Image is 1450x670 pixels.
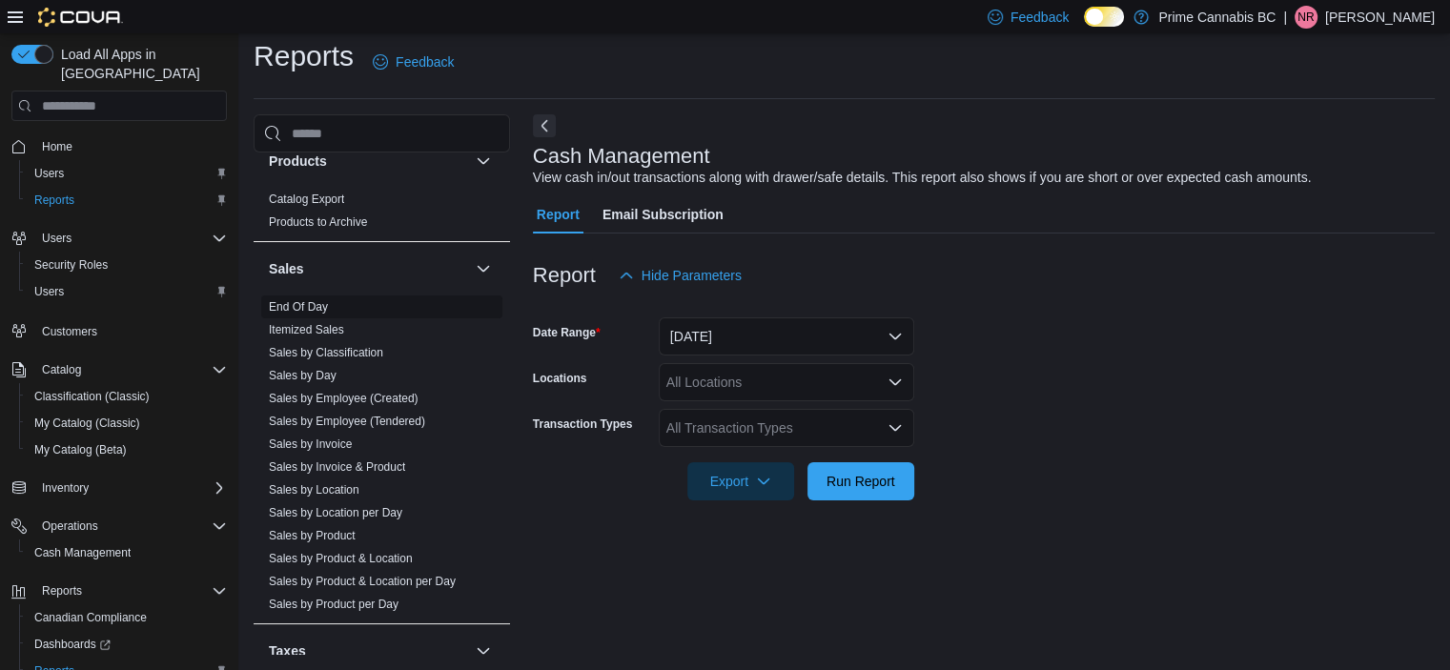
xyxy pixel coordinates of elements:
[269,437,352,451] a: Sales by Invoice
[34,227,79,250] button: Users
[365,43,461,81] a: Feedback
[42,362,81,377] span: Catalog
[1297,6,1314,29] span: NR
[27,254,227,276] span: Security Roles
[269,299,328,315] span: End Of Day
[396,52,454,71] span: Feedback
[269,482,359,497] span: Sales by Location
[699,462,783,500] span: Export
[19,383,235,410] button: Classification (Classic)
[34,134,227,158] span: Home
[27,412,148,435] a: My Catalog (Classic)
[34,193,74,208] span: Reports
[19,187,235,213] button: Reports
[269,192,344,207] span: Catalog Export
[27,606,154,629] a: Canadian Compliance
[34,358,227,381] span: Catalog
[19,539,235,566] button: Cash Management
[269,152,327,171] h3: Products
[888,375,903,390] button: Open list of options
[19,604,235,631] button: Canadian Compliance
[27,606,227,629] span: Canadian Compliance
[533,325,601,340] label: Date Range
[533,371,587,386] label: Locations
[269,414,425,429] span: Sales by Employee (Tendered)
[269,437,352,452] span: Sales by Invoice
[472,640,495,662] button: Taxes
[1011,8,1069,27] span: Feedback
[34,166,64,181] span: Users
[34,442,127,457] span: My Catalog (Beta)
[27,280,227,303] span: Users
[269,641,306,660] h3: Taxes
[269,505,402,520] span: Sales by Location per Day
[53,45,227,83] span: Load All Apps in [GEOGRAPHIC_DATA]
[472,150,495,173] button: Products
[27,280,71,303] a: Users
[533,114,556,137] button: Next
[269,152,468,171] button: Products
[269,641,468,660] button: Taxes
[19,437,235,463] button: My Catalog (Beta)
[687,462,794,500] button: Export
[269,552,413,565] a: Sales by Product & Location
[4,356,235,383] button: Catalog
[27,541,138,564] a: Cash Management
[42,518,98,534] span: Operations
[269,323,344,336] a: Itemized Sales
[34,545,131,560] span: Cash Management
[34,416,140,431] span: My Catalog (Classic)
[34,515,227,538] span: Operations
[4,513,235,539] button: Operations
[254,295,510,623] div: Sales
[42,324,97,339] span: Customers
[1084,27,1085,28] span: Dark Mode
[27,189,227,212] span: Reports
[269,259,468,278] button: Sales
[269,528,356,543] span: Sales by Product
[269,574,456,589] span: Sales by Product & Location per Day
[269,368,337,383] span: Sales by Day
[27,541,227,564] span: Cash Management
[888,420,903,436] button: Open list of options
[807,462,914,500] button: Run Report
[34,637,111,652] span: Dashboards
[269,193,344,206] a: Catalog Export
[269,369,337,382] a: Sales by Day
[4,475,235,501] button: Inventory
[34,515,106,538] button: Operations
[1325,6,1435,29] p: [PERSON_NAME]
[34,389,150,404] span: Classification (Classic)
[4,578,235,604] button: Reports
[537,195,580,233] span: Report
[42,480,89,496] span: Inventory
[34,477,227,499] span: Inventory
[472,257,495,280] button: Sales
[34,477,96,499] button: Inventory
[533,145,710,168] h3: Cash Management
[269,322,344,337] span: Itemized Sales
[42,583,82,599] span: Reports
[827,472,895,491] span: Run Report
[659,317,914,355] button: [DATE]
[34,135,80,158] a: Home
[1084,7,1124,27] input: Dark Mode
[269,483,359,497] a: Sales by Location
[4,225,235,252] button: Users
[533,416,632,432] label: Transaction Types
[269,529,356,542] a: Sales by Product
[34,579,90,602] button: Reports
[34,284,64,299] span: Users
[4,132,235,160] button: Home
[19,252,235,278] button: Security Roles
[27,633,118,656] a: Dashboards
[42,139,72,154] span: Home
[269,346,383,359] a: Sales by Classification
[19,410,235,437] button: My Catalog (Classic)
[34,579,227,602] span: Reports
[254,188,510,241] div: Products
[642,266,742,285] span: Hide Parameters
[38,8,123,27] img: Cova
[269,214,367,230] span: Products to Archive
[533,264,596,287] h3: Report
